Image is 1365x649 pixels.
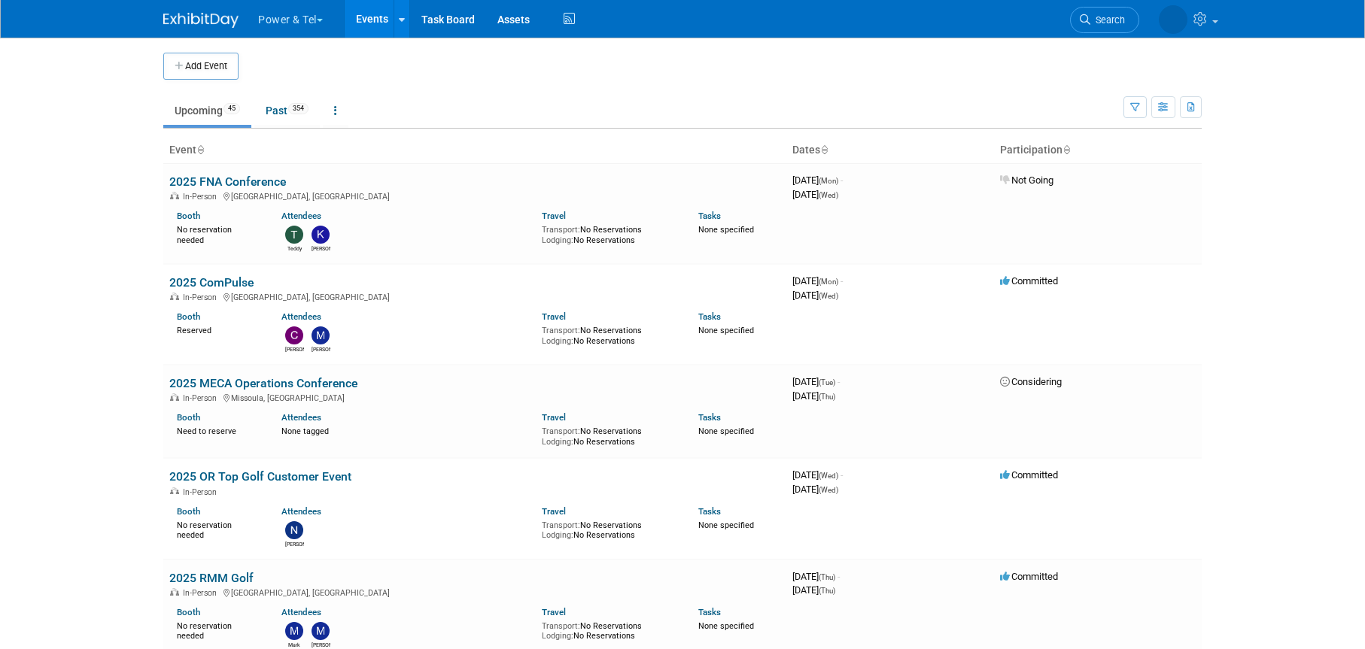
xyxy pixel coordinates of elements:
[542,631,573,641] span: Lodging:
[169,376,357,390] a: 2025 MECA Operations Conference
[698,326,754,335] span: None specified
[163,13,239,28] img: ExhibitDay
[312,622,330,640] img: Mike Kruszewski
[177,517,259,541] div: No reservation needed
[542,326,580,335] span: Transport:
[786,138,994,163] th: Dates
[542,211,566,221] a: Travel
[169,391,780,403] div: Missoula, [GEOGRAPHIC_DATA]
[792,174,843,186] span: [DATE]
[169,290,780,302] div: [GEOGRAPHIC_DATA], [GEOGRAPHIC_DATA]
[819,292,838,300] span: (Wed)
[542,225,580,235] span: Transport:
[542,235,573,245] span: Lodging:
[285,344,304,353] div: Chris Noora
[183,588,221,598] span: In-Person
[819,393,835,401] span: (Thu)
[698,412,721,423] a: Tasks
[163,53,239,80] button: Add Event
[281,412,321,423] a: Attendees
[281,607,321,617] a: Attendees
[177,607,200,617] a: Booth
[1159,5,1187,34] img: Melissa Seibring
[841,469,843,481] span: -
[163,96,251,125] a: Upcoming45
[792,584,835,596] span: [DATE]
[994,138,1202,163] th: Participation
[820,144,828,156] a: Sort by Start Date
[698,520,754,530] span: None specified
[542,412,566,423] a: Travel
[170,293,179,300] img: In-Person Event
[196,144,204,156] a: Sort by Event Name
[1000,174,1053,186] span: Not Going
[792,571,840,582] span: [DATE]
[285,326,303,344] img: Chris Noora
[312,344,330,353] div: Michael Mackeben
[698,607,721,617] a: Tasks
[819,573,835,581] span: (Thu)
[819,177,838,185] span: (Mon)
[792,390,835,402] span: [DATE]
[312,640,330,649] div: Mike Kruszewski
[169,174,286,189] a: 2025 FNA Conference
[1070,7,1139,33] a: Search
[285,640,304,649] div: Mark Monteleone
[542,621,580,631] span: Transport:
[285,622,303,640] img: Mark Monteleone
[169,190,780,202] div: [GEOGRAPHIC_DATA], [GEOGRAPHIC_DATA]
[169,275,254,290] a: 2025 ComPulse
[285,521,303,539] img: Nate Derbyshire
[285,539,304,548] div: Nate Derbyshire
[542,311,566,322] a: Travel
[542,517,676,541] div: No Reservations No Reservations
[819,486,838,494] span: (Wed)
[281,423,531,437] div: None tagged
[177,412,200,423] a: Booth
[698,225,754,235] span: None specified
[792,290,838,301] span: [DATE]
[177,311,200,322] a: Booth
[254,96,320,125] a: Past354
[542,506,566,517] a: Travel
[542,530,573,540] span: Lodging:
[698,211,721,221] a: Tasks
[312,244,330,253] div: Kevin Wilkes
[542,520,580,530] span: Transport:
[177,423,259,437] div: Need to reserve
[542,336,573,346] span: Lodging:
[169,469,351,484] a: 2025 OR Top Golf Customer Event
[183,293,221,302] span: In-Person
[312,326,330,344] img: Michael Mackeben
[698,311,721,322] a: Tasks
[792,376,840,387] span: [DATE]
[542,423,676,447] div: No Reservations No Reservations
[792,469,843,481] span: [DATE]
[819,277,838,286] span: (Mon)
[819,587,835,595] span: (Thu)
[698,506,721,517] a: Tasks
[169,571,254,585] a: 2025 RMM Golf
[542,437,573,447] span: Lodging:
[169,586,780,598] div: [GEOGRAPHIC_DATA], [GEOGRAPHIC_DATA]
[177,211,200,221] a: Booth
[285,244,304,253] div: Teddy Dye
[841,275,843,287] span: -
[792,275,843,287] span: [DATE]
[698,426,754,436] span: None specified
[223,103,240,114] span: 45
[1000,275,1058,287] span: Committed
[170,393,179,401] img: In-Person Event
[792,189,838,200] span: [DATE]
[163,138,786,163] th: Event
[542,607,566,617] a: Travel
[281,211,321,221] a: Attendees
[288,103,309,114] span: 354
[1000,571,1058,582] span: Committed
[1000,469,1058,481] span: Committed
[281,506,321,517] a: Attendees
[177,323,259,336] div: Reserved
[177,222,259,245] div: No reservation needed
[1063,144,1070,156] a: Sort by Participation Type
[698,621,754,631] span: None specified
